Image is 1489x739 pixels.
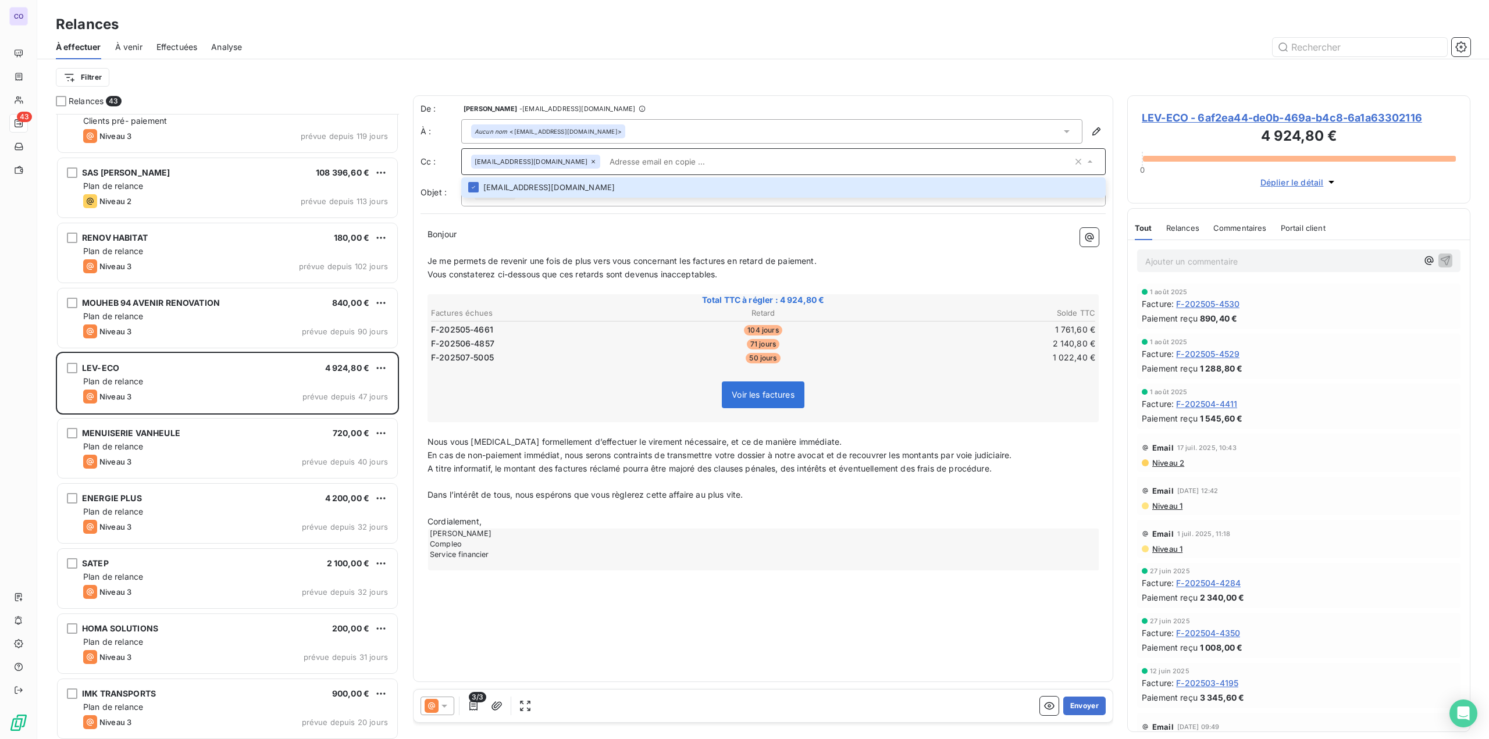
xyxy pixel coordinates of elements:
span: Niveau 2 [1151,458,1184,467]
span: 720,00 € [333,428,369,438]
span: Analyse [211,41,242,53]
span: Paiement reçu [1142,362,1198,374]
span: Facture : [1142,577,1174,589]
span: Facture : [1142,348,1174,360]
span: 43 [17,112,32,122]
span: prévue depuis 102 jours [299,262,388,271]
span: Portail client [1281,223,1326,233]
li: [EMAIL_ADDRESS][DOMAIN_NAME] [461,177,1106,198]
img: Logo LeanPay [9,713,28,732]
span: 50 jours [746,353,780,363]
span: À effectuer [56,41,101,53]
span: MOUHEB 94 AVENIR RENOVATION [82,298,220,308]
span: À venir [115,41,143,53]
span: F-202506-4857 [431,338,494,349]
span: 108 396,60 € [316,167,369,177]
span: Clients pré- paiement [83,116,167,126]
td: 1 022,40 € [875,351,1096,364]
span: F-202504-4284 [1176,577,1241,589]
span: Niveau 3 [99,131,131,141]
span: F-202505-4529 [1176,348,1239,360]
span: Effectuées [156,41,198,53]
span: 1 juil. 2025, 11:18 [1177,530,1231,537]
span: Niveau 3 [99,652,131,662]
td: 2 140,80 € [875,337,1096,350]
span: SAS [PERSON_NAME] [82,167,170,177]
span: 71 jours [747,339,779,349]
span: Plan de relance [83,376,143,386]
span: 1 288,80 € [1200,362,1243,374]
span: prévue depuis 20 jours [302,717,388,727]
span: 3/3 [469,692,486,702]
div: <[EMAIL_ADDRESS][DOMAIN_NAME]> [475,127,622,135]
span: 2 340,00 € [1200,591,1245,604]
span: Email [1152,486,1174,495]
span: Plan de relance [83,441,143,451]
span: Paiement reçu [1142,312,1198,324]
button: Déplier le détail [1257,176,1341,189]
div: Open Intercom Messenger [1449,699,1477,727]
span: LEV-ECO [82,363,119,373]
span: 840,00 € [332,298,369,308]
span: prévue depuis 32 jours [302,587,388,597]
span: Paiement reçu [1142,412,1198,424]
span: LEV-ECO - 6af2ea44-de0b-469a-b4c8-6a1a63302116 [1142,110,1456,126]
span: Niveau 3 [99,522,131,531]
span: Vous constaterez ci-dessous que ces retards sont devenus inacceptables. [428,269,718,279]
span: 12 juin 2025 [1150,667,1189,674]
span: ENERGIE PLUS [82,493,142,503]
div: grid [56,114,399,739]
em: Aucun nom [475,127,507,135]
span: MENUISERIE VANHEULE [82,428,180,438]
span: F-202505-4661 [431,324,493,335]
span: Email [1152,722,1174,731]
span: Niveau 3 [99,327,131,336]
span: Voir les factures [732,390,795,399]
span: Nous vous [MEDICAL_DATA] formellement d’effectuer le virement nécessaire, et ce de manière immédi... [428,437,842,447]
span: 43 [106,96,121,106]
span: 890,40 € [1200,312,1237,324]
span: prévue depuis 113 jours [301,197,388,206]
span: 1 008,00 € [1200,641,1243,654]
span: Total TTC à régler : 4 924,80 € [429,294,1097,306]
h3: Relances [56,14,119,35]
span: 1 août 2025 [1150,388,1188,395]
span: 27 juin 2025 [1150,567,1190,574]
th: Solde TTC [875,307,1096,319]
span: 1 août 2025 [1150,288,1188,295]
label: Cc : [421,156,461,167]
span: [PERSON_NAME] [464,105,517,112]
span: Niveau 2 [99,197,131,206]
span: Plan de relance [83,181,143,191]
span: [DATE] 12:42 [1177,487,1219,494]
input: Adresse email en copie ... [605,153,1073,170]
span: prévue depuis 47 jours [302,392,388,401]
span: Niveau 3 [99,717,131,727]
span: prévue depuis 40 jours [302,457,388,466]
span: F-202505-4530 [1176,298,1239,310]
span: F-202504-4350 [1176,627,1240,639]
span: [EMAIL_ADDRESS][DOMAIN_NAME] [475,158,587,165]
span: [DATE] 09:49 [1177,723,1220,730]
span: RENOV HABITAT [82,233,148,242]
span: Je me permets de revenir une fois de plus vers vous concernant les factures en retard de paiement. [428,256,817,266]
span: Paiement reçu [1142,691,1198,704]
span: Plan de relance [83,246,143,256]
span: 3 345,60 € [1200,691,1245,704]
span: En cas de non-paiement immédiat, nous serons contraints de transmettre votre dossier à notre avoc... [428,450,1011,460]
span: 0 [1140,165,1145,174]
span: Facture : [1142,627,1174,639]
button: Envoyer [1063,697,1106,715]
span: 4 924,80 € [325,363,370,373]
th: Retard [653,307,874,319]
span: Relances [1166,223,1199,233]
span: HOMA SOLUTIONS [82,623,158,633]
th: Factures échues [430,307,651,319]
span: Niveau 3 [99,262,131,271]
span: 17 juil. 2025, 10:43 [1177,444,1237,451]
span: 27 juin 2025 [1150,617,1190,624]
input: Rechercher [1273,38,1447,56]
label: À : [421,126,461,137]
span: F-202503-4195 [1176,677,1238,689]
span: Facture : [1142,298,1174,310]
